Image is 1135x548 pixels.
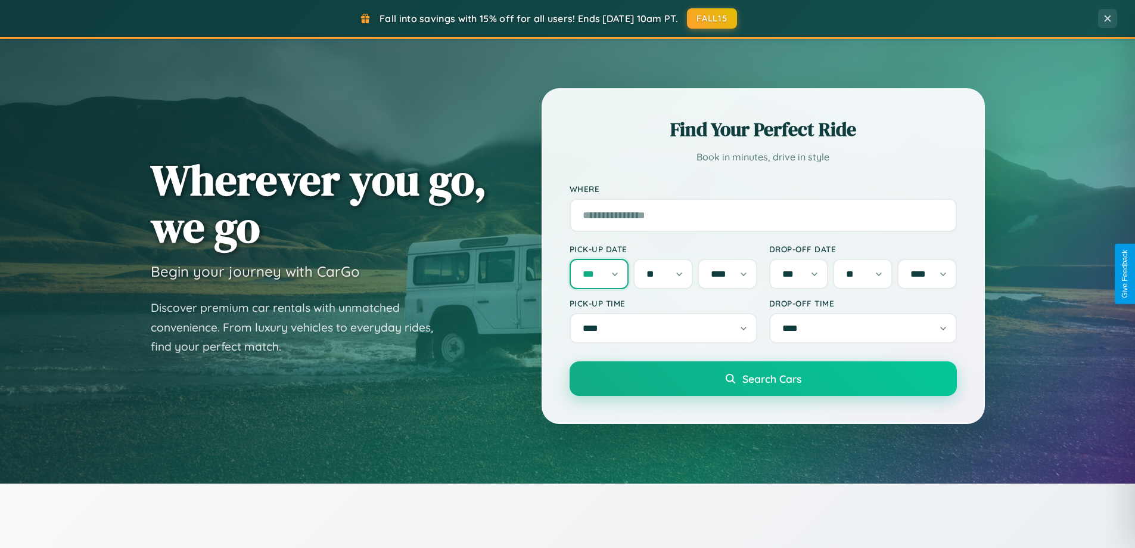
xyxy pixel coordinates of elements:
[570,298,757,308] label: Pick-up Time
[570,116,957,143] h2: Find Your Perfect Ride
[769,244,957,254] label: Drop-off Date
[570,244,757,254] label: Pick-up Date
[570,184,957,194] label: Where
[151,298,449,357] p: Discover premium car rentals with unmatched convenience. From luxury vehicles to everyday rides, ...
[151,262,360,280] h3: Begin your journey with CarGo
[769,298,957,308] label: Drop-off Time
[570,361,957,396] button: Search Cars
[151,156,487,250] h1: Wherever you go, we go
[570,148,957,166] p: Book in minutes, drive in style
[687,8,737,29] button: FALL15
[1121,250,1129,298] div: Give Feedback
[380,13,678,24] span: Fall into savings with 15% off for all users! Ends [DATE] 10am PT.
[742,372,801,385] span: Search Cars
